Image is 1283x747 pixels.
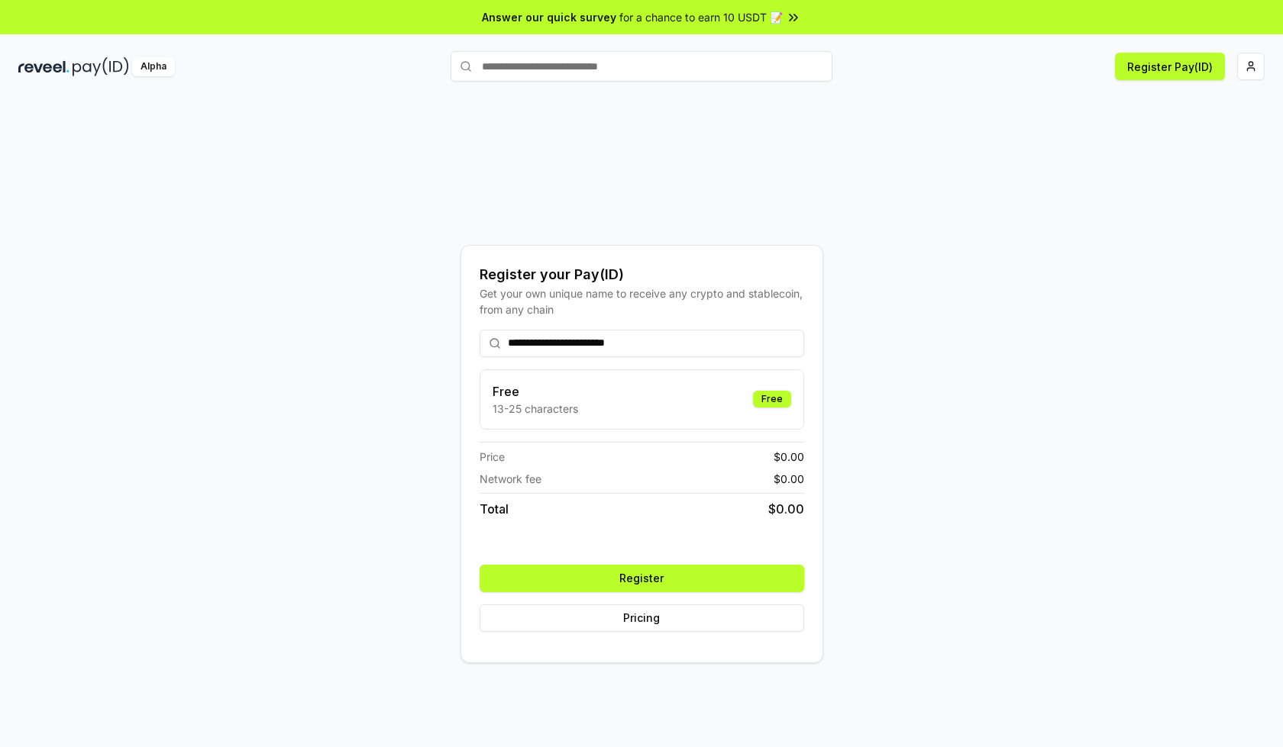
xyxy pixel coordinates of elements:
span: Answer our quick survey [482,9,616,25]
div: Free [753,391,791,407]
span: $ 0.00 [774,471,804,487]
span: $ 0.00 [768,500,804,518]
div: Alpha [132,57,175,76]
p: 13-25 characters [493,401,578,417]
button: Register Pay(ID) [1115,53,1225,80]
button: Pricing [480,604,804,632]
span: Price [480,449,505,465]
span: Network fee [480,471,541,487]
span: Total [480,500,509,518]
span: $ 0.00 [774,449,804,465]
h3: Free [493,382,578,401]
button: Register [480,565,804,592]
div: Get your own unique name to receive any crypto and stablecoin, from any chain [480,285,804,317]
img: pay_id [73,57,129,76]
div: Register your Pay(ID) [480,264,804,285]
span: for a chance to earn 10 USDT 📝 [619,9,783,25]
img: reveel_dark [18,57,69,76]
